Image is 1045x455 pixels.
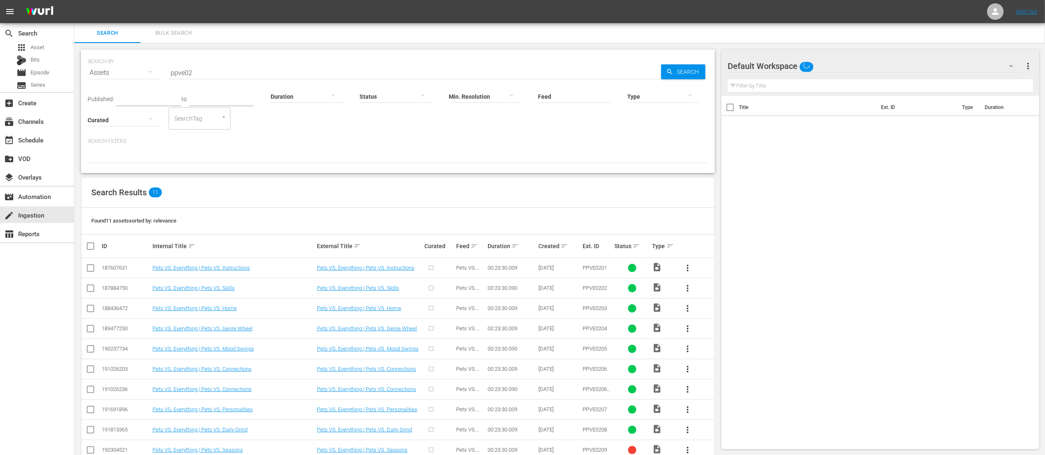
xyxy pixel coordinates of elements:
a: Pets VS. Everything | Pets VS. Daily Grind [152,427,248,433]
span: Found 11 assets sorted by: relevance [91,218,176,224]
span: more_vert [683,405,693,415]
span: Asset [31,43,44,52]
button: more_vert [678,278,697,298]
a: Pets VS. Everything | Pets VS. Mood Swings [317,346,419,352]
span: Overlays [4,173,14,182]
span: sort [354,242,361,250]
span: Series [17,81,26,90]
span: Video [652,363,662,373]
a: Pets VS. Everything | Pets VS. Genre Wheel [317,325,417,332]
span: more_vert [683,303,693,313]
span: Video [652,343,662,353]
div: 00:23:30.009 [488,325,536,332]
div: 191691896 [102,406,150,412]
span: menu [5,7,15,17]
span: Search [674,64,705,79]
span: PPVE0207 [583,406,607,412]
div: [DATE] [538,406,580,412]
span: Video [652,384,662,393]
div: 00:23:30.090 [488,386,536,392]
div: 191026236 [102,386,150,392]
button: more_vert [678,359,697,379]
a: Pets VS. Everything | Pets VS. Seasons [317,447,407,453]
th: Duration [980,96,1029,119]
span: PPVE0203 [583,305,607,311]
span: VOD [4,154,14,164]
div: 00:23:30.009 [488,366,536,372]
span: Published: [88,96,114,102]
button: more_vert [678,339,697,359]
span: Video [652,404,662,414]
div: External Title [317,241,422,251]
span: Episode [31,69,49,77]
span: Automation [4,192,14,202]
span: Series [31,81,45,89]
span: Pets VS. Everything [456,406,480,419]
div: [DATE] [538,366,580,372]
span: Create [4,98,14,108]
div: [DATE] [538,265,580,271]
span: Video [652,303,662,313]
div: [DATE] [538,285,580,291]
a: Pets VS. Everything | Pets VS. Mood Swings [152,346,254,352]
span: Pets VS. Everything [456,366,480,378]
span: more_vert [1023,61,1033,71]
div: [DATE] [538,447,580,453]
a: Pets VS. Everything | Pets VS. Connections [152,366,252,372]
span: sort [561,242,568,250]
span: PPVE0209 [583,447,607,453]
div: 00:23:30.009 [488,427,536,433]
div: ID [102,243,150,249]
div: 00:23:30.009 [488,406,536,412]
div: Status [614,241,650,251]
button: more_vert [678,400,697,419]
div: Created [538,241,580,251]
a: Pets VS. Everything | Pets VS. Daily Grind [317,427,412,433]
th: Title [739,96,876,119]
span: Video [652,323,662,333]
span: sort [471,242,478,250]
div: 187607631 [102,265,150,271]
button: more_vert [1023,56,1033,76]
div: 191813365 [102,427,150,433]
div: 192304521 [102,447,150,453]
div: [DATE] [538,325,580,332]
div: Assets [88,61,160,84]
span: Pets VS. Everything [456,285,480,297]
span: PPVE0204 [583,325,607,332]
span: sort [633,242,640,250]
span: Search [79,28,136,38]
span: more_vert [683,364,693,374]
button: more_vert [678,299,697,318]
span: PPVE0206_1 [583,386,610,398]
a: Sign Out [1016,8,1037,15]
span: Pets VS. Everything [456,386,480,398]
div: 00:23:30.009 [488,265,536,271]
div: 00:23:30.009 [488,447,536,453]
div: Ext. ID [583,243,612,249]
span: Channels [4,117,14,127]
span: more_vert [683,384,693,394]
div: [DATE] [538,305,580,311]
a: Pets VS. Everything | Pets VS. Seasons [152,447,243,453]
div: 187884750 [102,285,150,291]
span: Video [652,282,662,292]
span: Video [652,424,662,434]
a: Pets VS. Everything | Pets VS. Skills [317,285,399,291]
a: Pets VS. Everything | Pets VS. Connections [152,386,252,392]
span: PPVE0205 [583,346,607,352]
a: Pets VS. Everything | Pets VS. Personalities [152,406,253,412]
span: more_vert [683,324,693,334]
p: Search Filters: [88,138,708,145]
span: Pets VS. Everything [456,305,480,318]
span: Pets VS. Everything [456,427,480,439]
span: more_vert [683,263,693,273]
span: Video [652,444,662,454]
span: PPVE0201 [583,265,607,271]
a: Pets VS. Everything | Pets VS. Instructions [317,265,414,271]
span: more_vert [683,425,693,435]
span: Pets VS. Everything [456,325,480,338]
div: Bits [17,55,26,65]
span: sort [188,242,195,250]
span: PPVE0208 [583,427,607,433]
